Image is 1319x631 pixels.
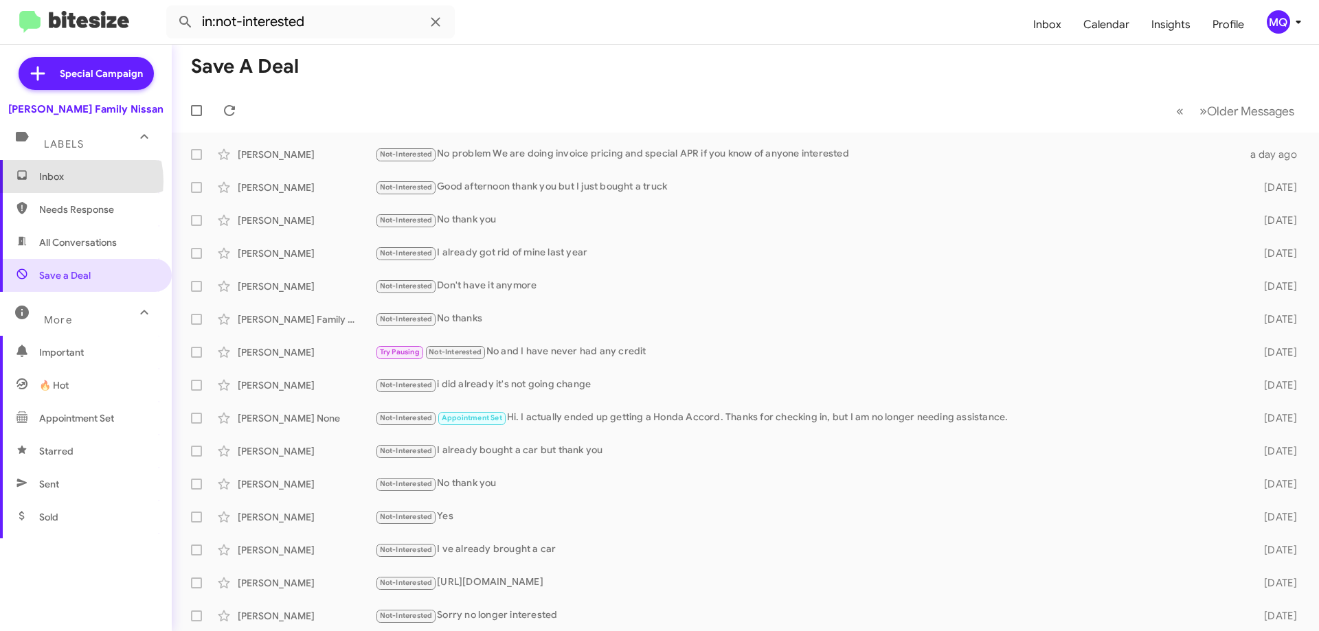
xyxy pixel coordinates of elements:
div: [DATE] [1242,279,1308,293]
div: No and I have never had any credit [375,344,1242,360]
nav: Page navigation example [1169,97,1303,125]
div: No problem We are doing invoice pricing and special APR if you know of anyone interested [375,146,1242,162]
div: Sorry no longer interested [375,608,1242,623]
div: [URL][DOMAIN_NAME] [375,575,1242,590]
div: [PERSON_NAME] [238,246,375,260]
span: Not-Interested [380,545,433,554]
div: a day ago [1242,148,1308,161]
span: Not-Interested [380,282,433,290]
button: Next [1191,97,1303,125]
div: [DATE] [1242,378,1308,392]
div: [DATE] [1242,444,1308,458]
button: MQ [1255,10,1304,34]
a: Special Campaign [19,57,154,90]
a: Calendar [1072,5,1140,45]
div: No thank you [375,476,1242,492]
div: MQ [1267,10,1290,34]
span: 🔥 Hot [39,378,69,392]
span: Starred [39,444,74,458]
div: [PERSON_NAME] [238,444,375,458]
div: [PERSON_NAME] [238,477,375,491]
div: [PERSON_NAME] [238,609,375,623]
span: Try Pausing [380,347,420,356]
div: [DATE] [1242,312,1308,326]
div: No thank you [375,212,1242,228]
span: Inbox [39,170,156,183]
span: Not-Interested [380,150,433,159]
div: [PERSON_NAME] [238,576,375,590]
span: » [1199,102,1207,119]
span: Important [39,345,156,359]
div: [DATE] [1242,576,1308,590]
span: Not-Interested [380,413,433,422]
div: [PERSON_NAME] [238,279,375,293]
span: Not-Interested [380,183,433,192]
div: [PERSON_NAME] [238,148,375,161]
span: More [44,314,72,326]
div: [DATE] [1242,609,1308,623]
div: [PERSON_NAME] None [238,411,375,425]
div: [PERSON_NAME] [238,345,375,359]
span: Not-Interested [380,216,433,225]
span: Special Campaign [60,67,143,80]
div: Hi. I actually ended up getting a Honda Accord. Thanks for checking in, but I am no longer needin... [375,410,1242,426]
div: [PERSON_NAME] [238,378,375,392]
div: i did already it's not going change [375,377,1242,393]
span: Save a Deal [39,268,91,282]
div: [DATE] [1242,477,1308,491]
div: [DATE] [1242,214,1308,227]
span: Not-Interested [380,380,433,389]
div: [PERSON_NAME] [238,214,375,227]
button: Previous [1168,97,1192,125]
span: All Conversations [39,236,117,249]
div: [PERSON_NAME] [238,510,375,524]
div: I already got rid of mine last year [375,245,1242,261]
div: [PERSON_NAME] [238,181,375,194]
span: Not-Interested [380,446,433,455]
span: Not-Interested [380,249,433,257]
span: Appointment Set [442,413,502,422]
a: Insights [1140,5,1202,45]
div: Don't have it anymore [375,278,1242,294]
span: Not-Interested [380,479,433,488]
span: Needs Response [39,203,156,216]
div: [DATE] [1242,181,1308,194]
h1: Save a Deal [191,56,299,78]
div: Good afternoon thank you but I just bought a truck [375,179,1242,195]
div: [DATE] [1242,345,1308,359]
span: Appointment Set [39,411,114,425]
span: Labels [44,138,84,150]
div: [PERSON_NAME] [238,543,375,557]
div: [DATE] [1242,246,1308,260]
span: Not-Interested [380,611,433,620]
div: [DATE] [1242,543,1308,557]
div: [DATE] [1242,510,1308,524]
a: Inbox [1022,5,1072,45]
span: Not-Interested [429,347,482,356]
span: « [1176,102,1184,119]
span: Sold [39,510,58,524]
div: [PERSON_NAME] Family Nissan [8,102,164,116]
span: Not-Interested [380,314,433,323]
div: [DATE] [1242,411,1308,425]
span: Not-Interested [380,578,433,587]
div: No thanks [375,311,1242,327]
div: I ve already brought a car [375,542,1242,558]
span: Older Messages [1207,104,1294,119]
a: Profile [1202,5,1255,45]
input: Search [166,5,455,38]
div: I already bought a car but thank you [375,443,1242,459]
div: [PERSON_NAME] Family Trust [238,312,375,326]
span: Sent [39,477,59,491]
span: Not-Interested [380,512,433,521]
div: Yes [375,509,1242,525]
